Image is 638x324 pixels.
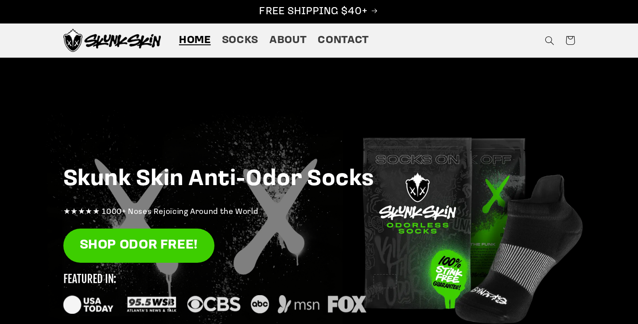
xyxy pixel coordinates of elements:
img: new_featured_logos_1_small.svg [63,274,367,314]
a: Socks [216,28,264,53]
a: Home [173,28,216,53]
summary: Search [540,30,560,51]
span: Socks [222,34,258,47]
span: Contact [318,34,369,47]
p: FREE SHIPPING $40+ [9,5,629,19]
img: Skunk Skin Anti-Odor Socks. [63,29,161,52]
a: About [264,28,312,53]
p: ★★★★★ 1000+ Noses Rejoicing Around the World [63,205,575,220]
span: About [269,34,307,47]
a: SHOP ODOR FREE! [63,229,214,263]
span: Home [179,34,211,47]
strong: Skunk Skin Anti-Odor Socks [63,168,375,191]
a: Contact [312,28,375,53]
